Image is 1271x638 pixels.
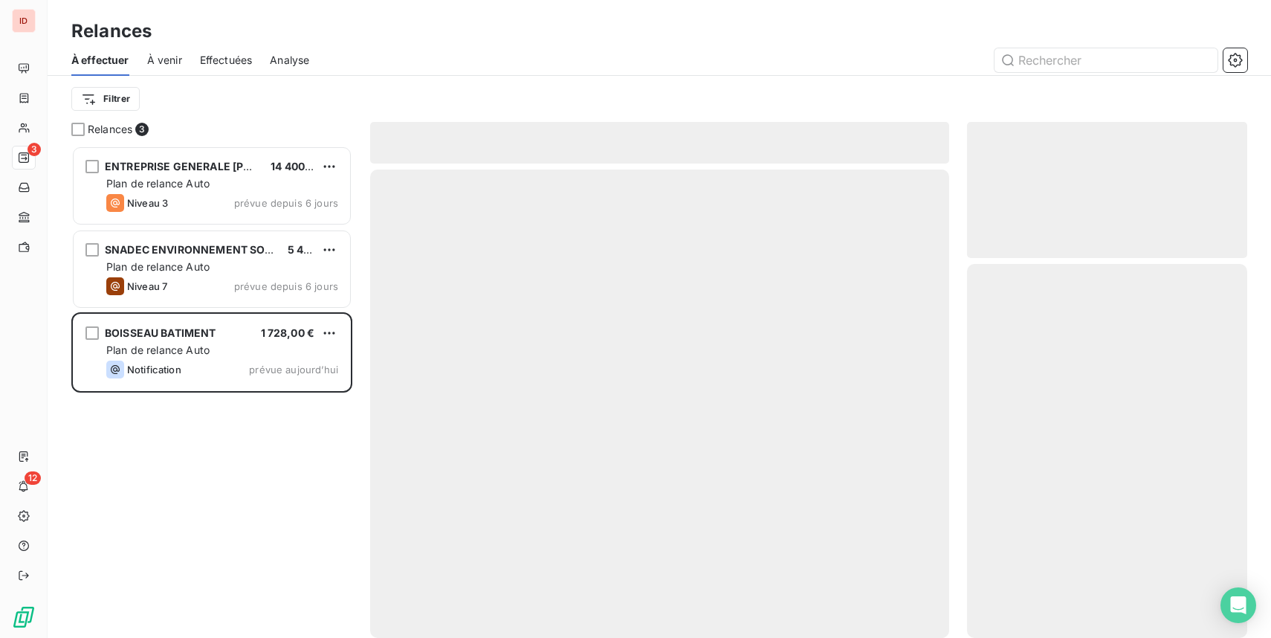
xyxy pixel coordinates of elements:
h3: Relances [71,18,152,45]
span: SNADEC ENVIRONNEMENT SOCIETE NATIONALE DE [MEDICAL_DATA] [105,243,468,256]
div: ID [12,9,36,33]
span: Plan de relance Auto [106,260,210,273]
div: Open Intercom Messenger [1220,587,1256,623]
img: Logo LeanPay [12,605,36,629]
span: BOISSEAU BATIMENT [105,326,216,339]
span: 1 728,00 € [261,326,315,339]
span: Plan de relance Auto [106,177,210,190]
span: Plan de relance Auto [106,344,210,356]
input: Rechercher [995,48,1217,72]
span: Notification [127,364,181,376]
span: prévue depuis 6 jours [234,280,338,292]
span: 3 [135,123,149,136]
span: À effectuer [71,53,129,68]
span: Niveau 7 [127,280,167,292]
span: Analyse [270,53,309,68]
span: À venir [147,53,182,68]
span: prévue aujourd’hui [249,364,338,376]
span: 14 400,00 € [271,160,332,173]
span: Effectuées [200,53,253,68]
span: Niveau 3 [127,197,168,209]
span: 5 400,00 € [288,243,345,256]
div: grid [71,146,352,638]
button: Filtrer [71,87,140,111]
span: 12 [25,471,41,485]
span: ENTREPRISE GENERALE [PERSON_NAME] [105,160,322,173]
span: 3 [28,143,41,156]
span: Relances [88,122,132,137]
span: prévue depuis 6 jours [234,197,338,209]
